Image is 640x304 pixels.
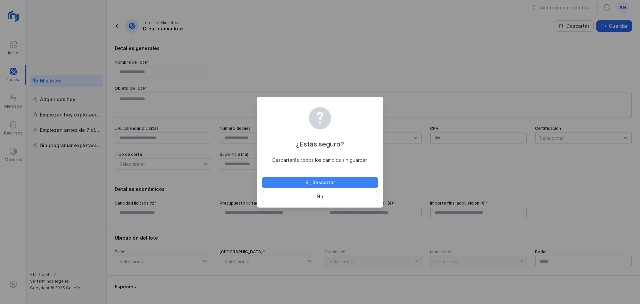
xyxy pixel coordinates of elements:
div: ¿Estás seguro? [262,139,378,149]
div: Sí, descartar [305,179,335,186]
div: Descartarás todos los cambios sin guardar. [262,157,378,164]
button: Sí, descartar [262,177,378,188]
div: No [317,193,323,200]
button: No [262,191,378,202]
